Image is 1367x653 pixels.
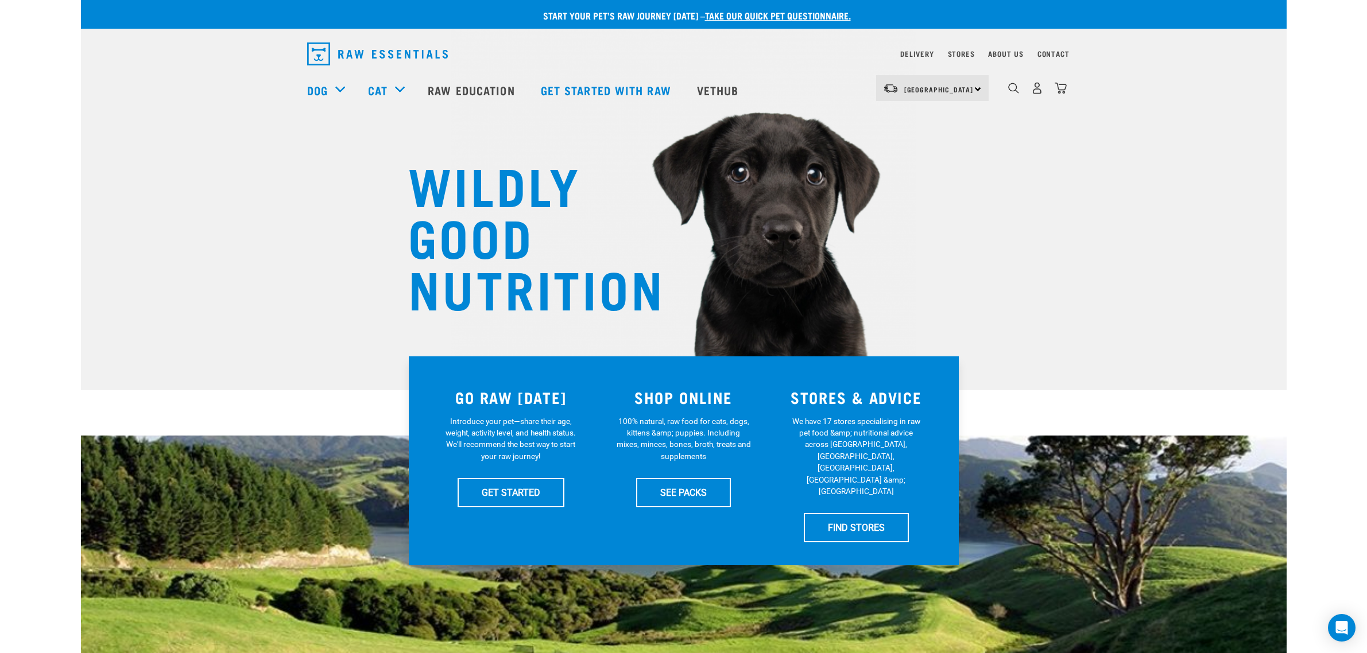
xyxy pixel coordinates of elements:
a: About Us [988,52,1023,56]
h1: WILDLY GOOD NUTRITION [408,158,638,313]
a: Contact [1037,52,1070,56]
a: Get started with Raw [529,67,686,113]
a: Raw Education [416,67,529,113]
a: Delivery [900,52,934,56]
h3: SHOP ONLINE [604,388,763,406]
p: Start your pet’s raw journey [DATE] – [90,9,1295,22]
img: home-icon-1@2x.png [1008,83,1019,94]
img: van-moving.png [883,83,899,94]
p: We have 17 stores specialising in raw pet food &amp; nutritional advice across [GEOGRAPHIC_DATA],... [789,415,924,497]
a: SEE PACKS [636,478,731,507]
a: Stores [948,52,975,56]
nav: dropdown navigation [298,38,1070,70]
a: Vethub [686,67,753,113]
a: take our quick pet questionnaire. [705,13,851,18]
p: 100% natural, raw food for cats, dogs, kittens &amp; puppies. Including mixes, minces, bones, bro... [616,415,751,462]
a: FIND STORES [804,513,909,542]
h3: STORES & ADVICE [777,388,936,406]
h3: GO RAW [DATE] [432,388,591,406]
a: Cat [368,81,388,99]
img: user.png [1031,82,1043,94]
div: Open Intercom Messenger [1328,614,1356,642]
img: Raw Essentials Logo [307,42,448,65]
a: GET STARTED [458,478,564,507]
a: Dog [307,81,328,99]
nav: dropdown navigation [81,67,1287,113]
span: [GEOGRAPHIC_DATA] [904,87,974,91]
p: Introduce your pet—share their age, weight, activity level, and health status. We'll recommend th... [443,415,578,462]
img: home-icon@2x.png [1055,82,1067,94]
